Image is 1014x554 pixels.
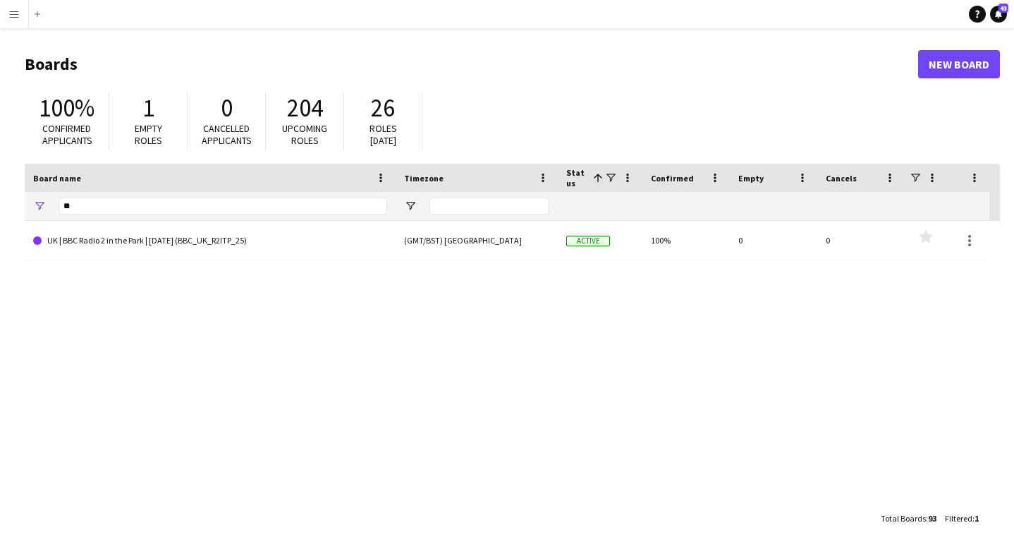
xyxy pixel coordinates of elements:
span: 26 [371,92,395,124]
span: 43 [998,4,1008,13]
h1: Boards [25,54,918,75]
span: Active [566,236,610,246]
button: Open Filter Menu [33,200,46,212]
input: Timezone Filter Input [429,198,549,215]
span: 1 [142,92,154,124]
span: Cancelled applicants [202,122,252,147]
span: Filtered [945,513,972,524]
span: Board name [33,173,81,183]
span: Status [566,167,587,188]
a: UK | BBC Radio 2 in the Park | [DATE] (BBC_UK_R2ITP_25) [33,221,387,260]
span: Empty roles [135,122,162,147]
input: Board name Filter Input [59,198,387,215]
span: 1 [975,513,979,524]
span: Cancels [826,173,857,183]
div: 0 [817,221,905,260]
span: Empty [738,173,764,183]
button: Open Filter Menu [404,200,417,212]
span: Confirmed [651,173,694,183]
span: Total Boards [881,513,926,524]
span: Confirmed applicants [42,122,92,147]
span: Roles [DATE] [369,122,397,147]
div: : [881,505,936,532]
a: 43 [990,6,1007,23]
span: 204 [287,92,323,124]
div: 0 [730,221,817,260]
span: 93 [928,513,936,524]
span: Timezone [404,173,444,183]
div: (GMT/BST) [GEOGRAPHIC_DATA] [396,221,558,260]
div: : [945,505,979,532]
a: New Board [918,50,1000,78]
div: 100% [642,221,730,260]
span: 100% [39,92,94,124]
span: Upcoming roles [282,122,327,147]
span: 0 [221,92,233,124]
